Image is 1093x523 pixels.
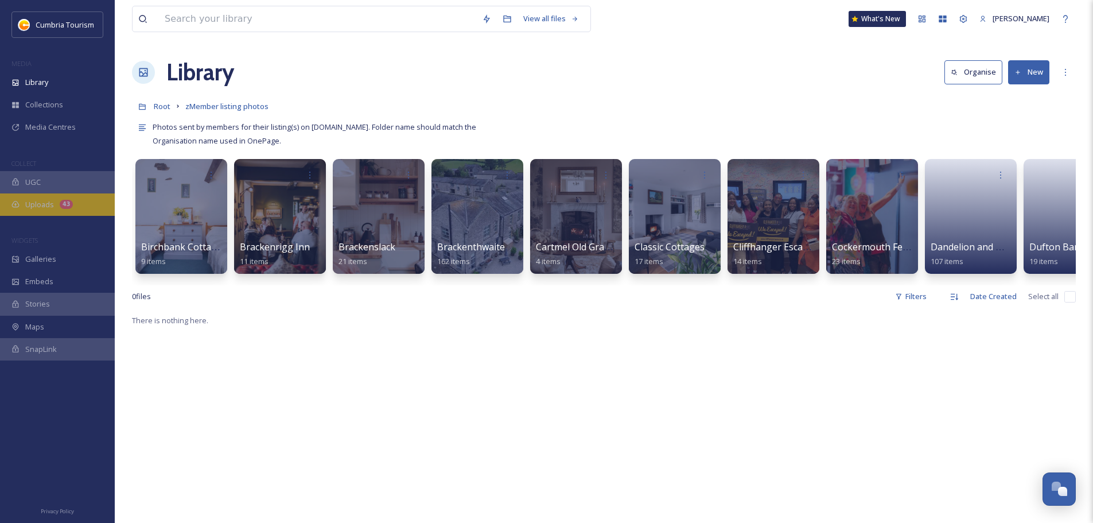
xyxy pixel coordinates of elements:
[185,99,269,113] a: zMember listing photos
[25,344,57,355] span: SnapLink
[974,7,1055,30] a: [PERSON_NAME]
[25,122,76,133] span: Media Centres
[11,236,38,245] span: WIDGETS
[437,256,470,266] span: 162 items
[185,101,269,111] span: zMember listing photos
[832,256,861,266] span: 23 items
[437,241,505,253] span: Brackenthwaite
[60,200,73,209] div: 43
[132,315,208,326] span: There is nothing here.
[518,7,585,30] a: View all files
[11,59,32,68] span: MEDIA
[437,242,505,266] a: Brackenthwaite162 items
[25,199,54,210] span: Uploads
[635,256,663,266] span: 17 items
[339,242,395,266] a: Brackenslack21 items
[944,60,1008,84] a: Organise
[964,285,1022,308] div: Date Created
[832,241,977,253] span: Cockermouth Festivals Group CIO
[132,291,151,302] span: 0 file s
[11,159,36,168] span: COLLECT
[993,13,1049,24] span: [PERSON_NAME]
[733,256,762,266] span: 14 items
[153,122,478,146] span: Photos sent by members for their listing(s) on [DOMAIN_NAME]. Folder name should match the Organi...
[1043,472,1076,506] button: Open Chat
[536,256,561,266] span: 4 items
[18,19,30,30] img: images.jpg
[154,99,170,113] a: Root
[159,6,476,32] input: Search your library
[536,242,629,266] a: Cartmel Old Grammar4 items
[889,285,932,308] div: Filters
[41,507,74,515] span: Privacy Policy
[141,241,222,253] span: Birchbank Cottage
[240,242,310,266] a: Brackenrigg Inn11 items
[240,256,269,266] span: 11 items
[635,242,705,266] a: Classic Cottages17 items
[1028,291,1059,302] span: Select all
[25,177,41,188] span: UGC
[25,299,50,309] span: Stories
[635,241,705,253] span: Classic Cottages
[339,256,367,266] span: 21 items
[141,256,166,266] span: 9 items
[25,276,53,287] span: Embeds
[1008,60,1049,84] button: New
[25,321,44,332] span: Maps
[240,241,310,253] span: Brackenrigg Inn
[25,77,48,88] span: Library
[832,242,977,266] a: Cockermouth Festivals Group CIO23 items
[36,20,94,30] span: Cumbria Tourism
[931,256,963,266] span: 107 items
[166,55,234,90] a: Library
[733,241,846,253] span: Cliffhanger Escape Rooms
[339,241,395,253] span: Brackenslack
[733,242,846,266] a: Cliffhanger Escape Rooms14 items
[141,242,222,266] a: Birchbank Cottage9 items
[536,241,629,253] span: Cartmel Old Grammar
[849,11,906,27] a: What's New
[154,101,170,111] span: Root
[25,254,56,265] span: Galleries
[41,503,74,517] a: Privacy Policy
[1029,256,1058,266] span: 19 items
[944,60,1002,84] button: Organise
[25,99,63,110] span: Collections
